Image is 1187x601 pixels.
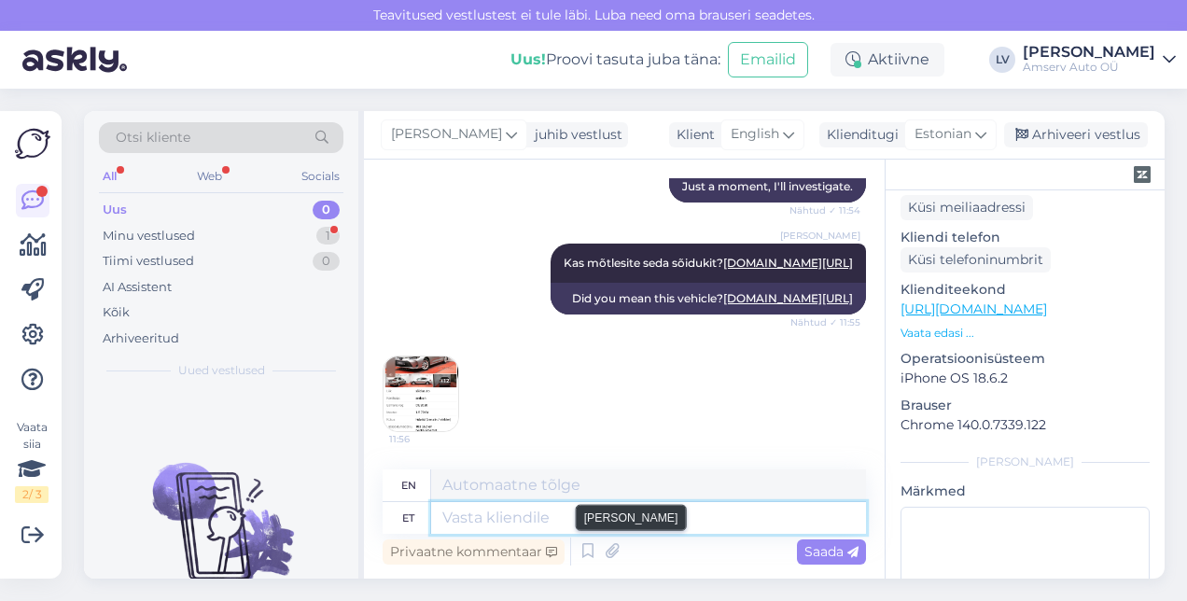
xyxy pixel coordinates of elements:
span: 11:56 [389,432,459,446]
div: All [99,164,120,189]
a: [URL][DOMAIN_NAME] [901,300,1047,317]
div: Did you mean this vehicle? [551,283,866,314]
p: Klienditeekond [901,280,1150,300]
span: Otsi kliente [116,128,190,147]
div: Aktiivne [831,43,944,77]
p: Märkmed [901,482,1150,501]
span: Saada [804,543,859,560]
div: Privaatne kommentaar [383,539,565,565]
div: [PERSON_NAME] [901,454,1150,470]
p: Kliendi telefon [901,228,1150,247]
a: [DOMAIN_NAME][URL] [723,256,853,270]
button: Emailid [728,42,808,77]
div: Klient [669,125,715,145]
div: 2 / 3 [15,486,49,503]
a: [PERSON_NAME]Amserv Auto OÜ [1023,45,1176,75]
div: et [402,502,414,534]
span: Nähtud ✓ 11:54 [789,203,860,217]
span: Kas mõtlesite seda sõidukit? [564,256,853,270]
p: Operatsioonisüsteem [901,349,1150,369]
div: Proovi tasuta juba täna: [510,49,720,71]
div: 0 [313,201,340,219]
div: en [401,469,416,501]
div: Kõik [103,303,130,322]
p: iPhone OS 18.6.2 [901,369,1150,388]
div: Arhiveeri vestlus [1004,122,1148,147]
div: Amserv Auto OÜ [1023,60,1155,75]
div: 1 [316,227,340,245]
img: Attachment [384,356,458,431]
div: LV [989,47,1015,73]
div: Küsi meiliaadressi [901,195,1033,220]
div: 0 [313,252,340,271]
div: Arhiveeritud [103,329,179,348]
p: Vaata edasi ... [901,325,1150,342]
div: Küsi telefoninumbrit [901,247,1051,273]
img: No chats [84,429,358,597]
div: Vaata siia [15,419,49,503]
span: Nähtud ✓ 11:55 [790,315,860,329]
div: juhib vestlust [527,125,622,145]
img: zendesk [1134,166,1151,183]
div: Socials [298,164,343,189]
img: Askly Logo [15,126,50,161]
small: [PERSON_NAME] [584,509,678,525]
span: [PERSON_NAME] [780,229,860,243]
span: Uued vestlused [178,362,265,379]
div: Minu vestlused [103,227,195,245]
p: Chrome 140.0.7339.122 [901,415,1150,435]
b: Uus! [510,50,546,68]
div: Web [193,164,226,189]
span: [PERSON_NAME] [391,124,502,145]
div: Just a moment, I'll investigate. [669,171,866,203]
p: Brauser [901,396,1150,415]
a: [DOMAIN_NAME][URL] [723,291,853,305]
span: English [731,124,779,145]
div: Uus [103,201,127,219]
div: [PERSON_NAME] [1023,45,1155,60]
span: Estonian [915,124,971,145]
div: AI Assistent [103,278,172,297]
div: Tiimi vestlused [103,252,194,271]
div: Klienditugi [819,125,899,145]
